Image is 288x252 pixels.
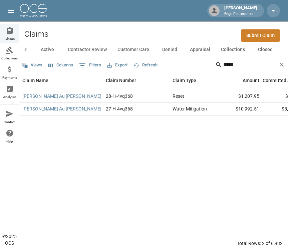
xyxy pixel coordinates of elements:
a: [PERSON_NAME] Au [PERSON_NAME] [22,105,101,112]
button: Collections [216,42,250,58]
span: Analytics [3,95,16,99]
div: Claim Type [173,71,196,90]
img: ocs-logo-white-transparent.png [20,4,47,17]
div: Claim Name [19,71,102,90]
div: [PERSON_NAME] [222,5,260,17]
div: Amount [243,71,259,90]
button: Refresh [132,60,159,70]
div: Claim Name [22,71,48,90]
button: Active [32,42,62,58]
a: [PERSON_NAME] Au [PERSON_NAME] [22,93,101,99]
div: Claim Type [169,71,219,90]
div: $1,207.95 [219,90,263,103]
button: open drawer [4,4,17,17]
span: Collections [1,57,18,60]
div: Amount [219,71,263,90]
button: Views [20,60,44,70]
div: Claim Number [106,71,136,90]
span: Claims [5,37,15,41]
div: 28-H-4vq368 [106,93,133,99]
button: Clear [277,60,287,70]
button: Select columns [47,60,75,70]
button: Customer Care [112,42,155,58]
button: Denied [155,42,185,58]
span: Payments [2,76,17,79]
p: Edge Restoration [224,11,257,17]
div: Search [215,59,287,71]
div: 27-H-4vq368 [106,105,133,112]
button: Export [105,60,129,70]
span: Help [6,140,13,143]
div: Total Rows: 2 of 6,932 [237,240,283,247]
span: Contact [4,120,15,124]
button: Show filters [77,60,103,71]
button: Contractor Review [62,42,112,58]
div: Water Mitigation [173,105,207,112]
button: Closed [250,42,280,58]
h2: Claims [24,29,48,39]
a: Submit Claim [241,29,280,42]
div: $10,992.51 [219,103,263,115]
div: © 2025 OCS [2,233,17,246]
button: Appraisal [185,42,216,58]
div: Reset [173,93,184,99]
div: dynamic tabs [32,42,275,58]
div: Claim Number [102,71,169,90]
